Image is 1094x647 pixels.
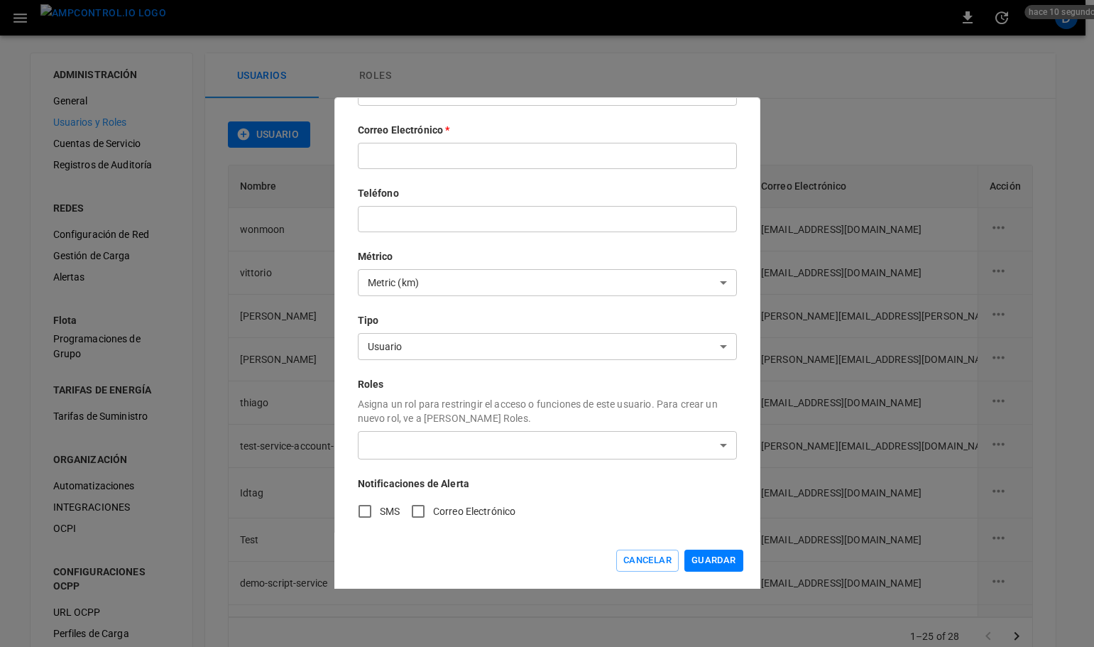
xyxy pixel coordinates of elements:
div: Metric (km) [358,269,737,296]
p: Teléfono [358,186,737,200]
p: Notificaciones de Alerta [358,477,737,491]
button: Guardar [684,550,743,572]
span: SMS [380,504,400,519]
div: Usuario [358,333,737,360]
p: Tipo [358,313,737,327]
span: Correo Electrónico [433,504,515,519]
button: Cancelar [616,550,679,572]
p: Correo Electrónico [358,123,737,137]
p: Asigna un rol para restringir el acceso o funciones de este usuario. Para crear un nuevo rol, ve ... [358,397,737,425]
p: Métrico [358,249,737,263]
p: Roles [358,377,737,391]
